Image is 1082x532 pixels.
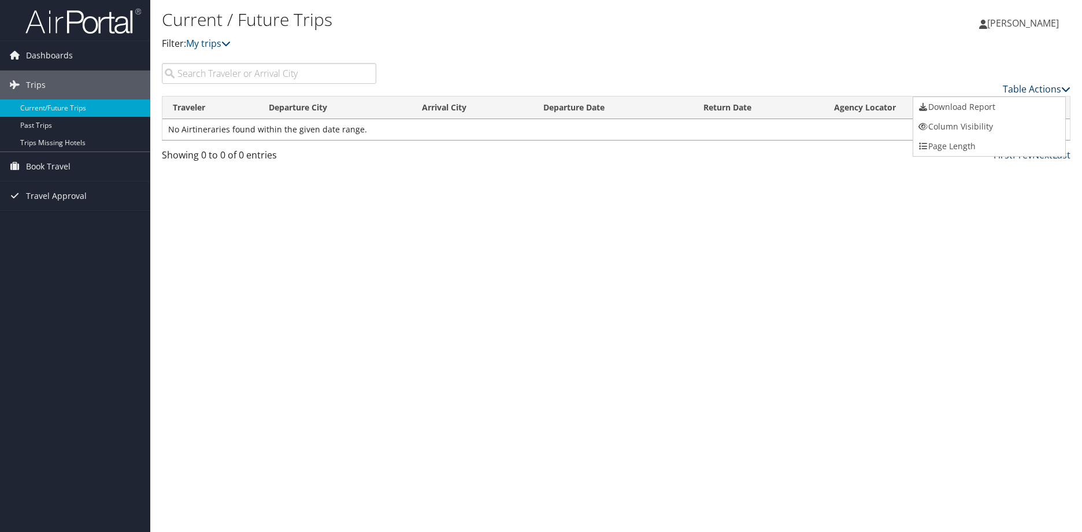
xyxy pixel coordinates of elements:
[26,182,87,210] span: Travel Approval
[25,8,141,35] img: airportal-logo.png
[913,97,1065,117] a: Download Report
[26,71,46,99] span: Trips
[913,117,1065,136] a: Column Visibility
[913,136,1065,156] a: Page Length
[26,41,73,70] span: Dashboards
[26,152,71,181] span: Book Travel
